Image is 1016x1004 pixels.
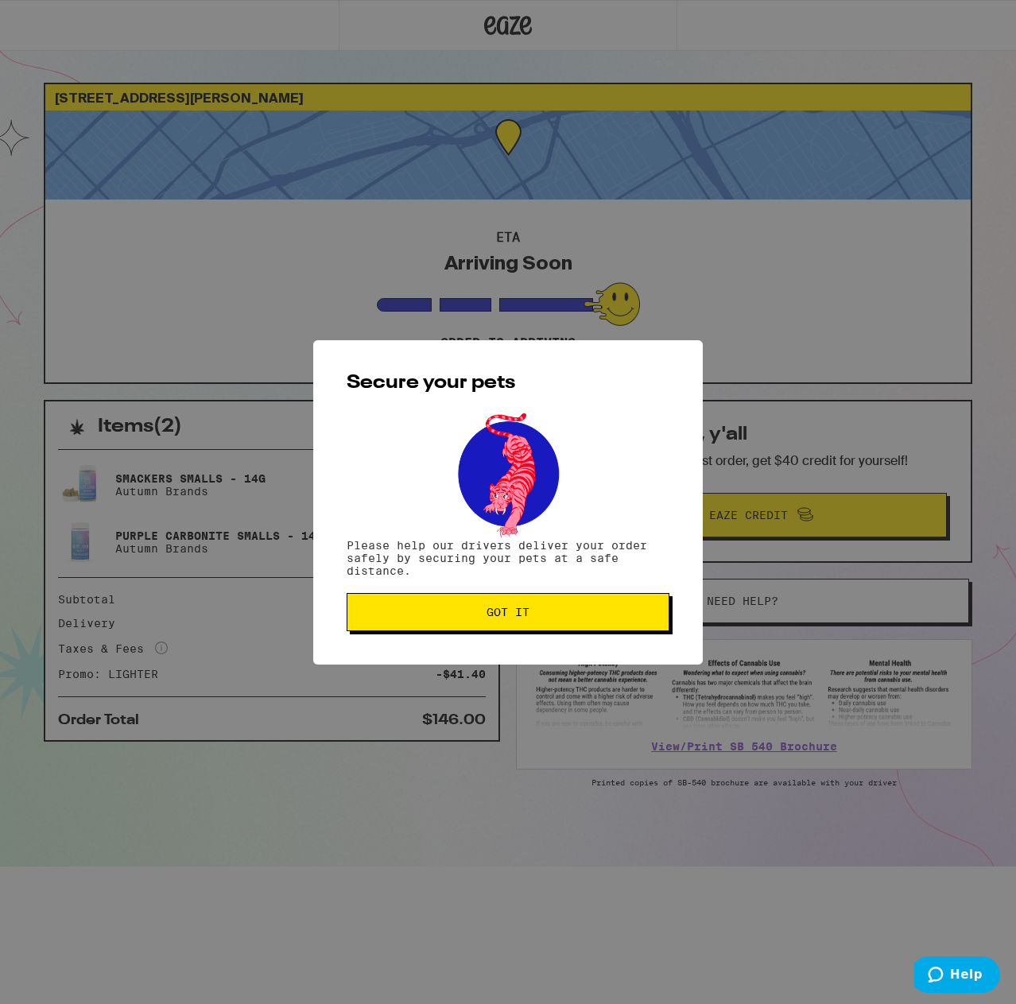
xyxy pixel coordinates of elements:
[347,593,669,631] button: Got it
[347,539,669,577] p: Please help our drivers deliver your order safely by securing your pets at a safe distance.
[914,956,1000,996] iframe: Opens a widget where you can find more information
[347,374,669,393] h2: Secure your pets
[487,607,529,618] span: Got it
[443,409,573,539] img: pets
